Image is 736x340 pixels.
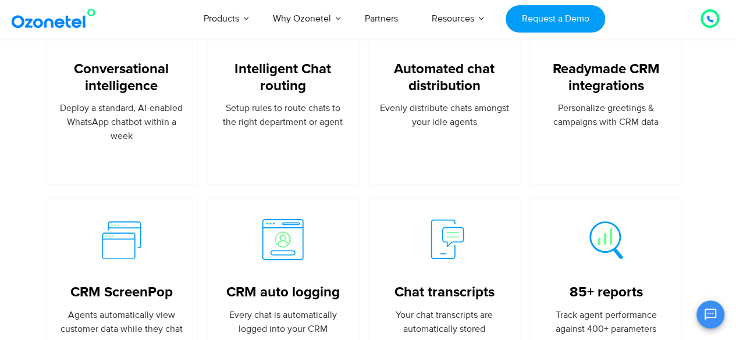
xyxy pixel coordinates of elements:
[506,5,605,33] a: Request a Demo
[261,217,305,261] img: auto login
[218,61,348,95] a: Intelligent Chat routing
[569,284,642,301] a: 85+ reports
[218,308,348,336] p: Every chat is automatically logged into your CRM
[380,61,510,95] a: Automated chat distribution
[584,217,628,261] img: 85 Reports
[380,308,510,336] p: Your chat transcripts are automatically stored
[70,284,173,301] a: CRM ScreenPop
[218,101,348,129] p: Setup rules to route chats to the right department or agent
[57,308,187,336] p: Agents automatically view customer data while they chat
[57,61,187,95] a: Conversational intelligence
[422,217,467,261] img: Chat Transcripts
[541,101,671,129] p: Personalize greetings & campaigns with CRM data
[394,284,495,301] a: Chat transcripts
[57,101,187,143] p: Deploy a standard, AI-enabled WhatsApp chatbot within a week
[541,61,671,95] a: Readymade CRM integrations
[99,217,143,261] img: CRM ScreenPop
[380,101,510,129] p: Evenly distribute chats amongst your idle agents
[226,284,340,301] a: CRM auto logging
[696,300,724,328] button: Open chat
